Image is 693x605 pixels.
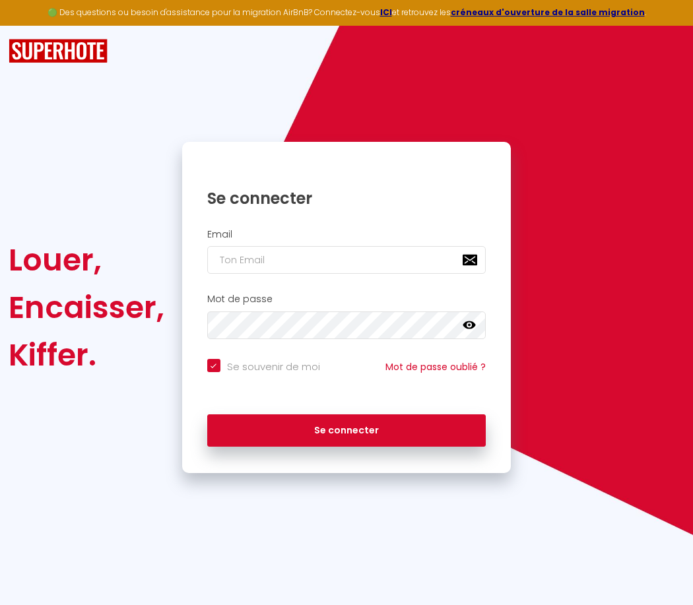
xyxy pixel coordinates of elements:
h1: Se connecter [207,188,486,208]
input: Ton Email [207,246,486,274]
a: créneaux d'ouverture de la salle migration [451,7,645,18]
a: ICI [380,7,392,18]
div: Kiffer. [9,331,164,379]
div: Encaisser, [9,284,164,331]
button: Se connecter [207,414,486,447]
h2: Email [207,229,486,240]
div: Louer, [9,236,164,284]
h2: Mot de passe [207,294,486,305]
img: SuperHote logo [9,39,108,63]
a: Mot de passe oublié ? [385,360,486,373]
